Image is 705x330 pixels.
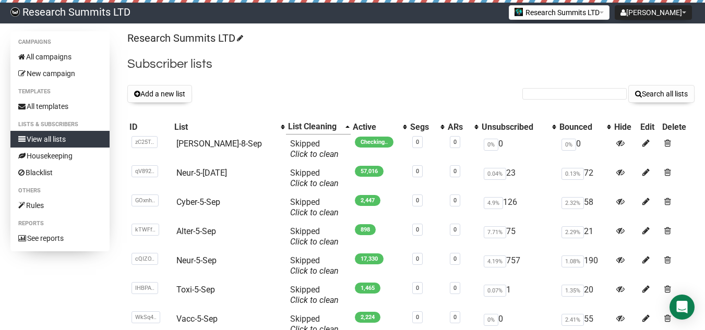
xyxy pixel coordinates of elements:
span: cQIZO.. [132,253,158,265]
a: Cyber-5-Sep [176,197,220,207]
td: 0 [480,135,557,164]
li: Others [10,185,110,197]
span: Skipped [290,285,339,305]
a: 0 [416,255,419,262]
div: Active [353,122,397,132]
div: Hide [614,122,636,132]
td: 126 [480,193,557,222]
img: 2.jpg [515,8,523,16]
td: 23 [480,164,557,193]
a: Neur-5-[DATE] [176,168,227,178]
span: zC25T.. [132,136,158,148]
a: 0 [453,139,457,145]
a: 0 [416,139,419,145]
span: 4.19% [484,255,506,267]
div: Bounced [559,122,602,132]
div: Edit [640,122,658,132]
td: 1 [480,280,557,310]
a: View all lists [10,131,110,148]
div: Open Intercom Messenger [670,295,695,320]
button: Search all lists [628,85,695,103]
th: ARs: No sort applied, activate to apply an ascending sort [446,119,479,135]
a: Alter-5-Sep [176,226,216,236]
a: Housekeeping [10,148,110,164]
span: Skipped [290,139,339,159]
span: kTWFf.. [132,224,159,236]
td: 20 [557,280,613,310]
span: 0% [484,139,498,151]
a: Neur-5-Sep [176,255,217,265]
th: Delete: No sort applied, sorting is disabled [660,119,695,135]
a: Click to clean [290,149,339,159]
span: Skipped [290,197,339,217]
a: Rules [10,197,110,214]
span: 2.29% [561,226,584,238]
span: IHBPA.. [132,282,158,294]
a: Click to clean [290,207,339,217]
a: All campaigns [10,48,110,65]
th: Unsubscribed: No sort applied, activate to apply an ascending sort [480,119,557,135]
span: Checking.. [355,137,393,148]
div: ARs [448,122,469,132]
a: See reports [10,230,110,247]
div: ID [129,122,170,132]
td: 21 [557,222,613,251]
div: List [174,122,276,132]
span: 898 [355,224,376,235]
th: List: No sort applied, activate to apply an ascending sort [172,119,286,135]
span: qV892.. [132,165,158,177]
th: Bounced: No sort applied, activate to apply an ascending sort [557,119,613,135]
a: New campaign [10,65,110,82]
a: [PERSON_NAME]-8-Sep [176,139,262,149]
span: 1,465 [355,283,380,294]
span: GOxnh.. [132,194,159,206]
th: Active: No sort applied, activate to apply an ascending sort [351,119,408,135]
span: 7.71% [484,226,506,238]
td: 58 [557,193,613,222]
h2: Subscriber lists [127,55,695,74]
a: 0 [453,168,457,175]
a: 0 [453,197,457,204]
button: Research Summits LTD [509,5,610,20]
div: List Cleaning [288,121,340,132]
button: Add a new list [127,85,192,103]
a: 0 [416,197,419,204]
span: 57,016 [355,166,384,177]
a: Click to clean [290,178,339,188]
span: 0.04% [484,168,506,180]
img: bccbfd5974049ef095ce3c15df0eef5a [10,7,20,17]
span: Skipped [290,255,339,276]
a: Click to clean [290,266,339,276]
span: 2.41% [561,314,584,326]
span: Skipped [290,226,339,247]
span: 1.08% [561,255,584,267]
a: 0 [453,314,457,321]
a: Blacklist [10,164,110,181]
a: 0 [453,226,457,233]
button: [PERSON_NAME] [615,5,692,20]
th: List Cleaning: Ascending sort applied, activate to apply a descending sort [286,119,351,135]
div: Delete [662,122,692,132]
th: Hide: No sort applied, sorting is disabled [612,119,638,135]
li: Campaigns [10,36,110,48]
a: All templates [10,98,110,115]
a: 0 [416,314,419,321]
span: 0.13% [561,168,584,180]
li: Reports [10,217,110,230]
td: 0 [557,135,613,164]
a: Vacc-5-Sep [176,314,218,324]
a: 0 [416,168,419,175]
li: Lists & subscribers [10,118,110,131]
span: 0% [561,139,576,151]
span: 4.9% [484,197,503,209]
span: 2,224 [355,312,380,323]
a: Research Summits LTD [127,32,242,44]
span: Skipped [290,168,339,188]
span: 1.35% [561,285,584,297]
a: 0 [453,285,457,291]
a: Toxi-5-Sep [176,285,215,295]
a: Click to clean [290,237,339,247]
td: 72 [557,164,613,193]
td: 757 [480,251,557,280]
th: Segs: No sort applied, activate to apply an ascending sort [408,119,446,135]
